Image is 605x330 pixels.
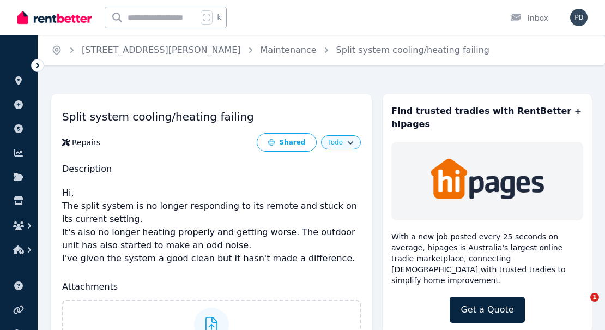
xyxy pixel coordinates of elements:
[450,297,524,323] a: Get a Quote
[568,293,594,319] iframe: Intercom live chat
[62,182,361,269] p: Hi, The split system is no longer responding to its remote and stuck on its current setting. It's...
[429,152,544,206] img: Trades & Maintenance
[82,45,241,55] a: [STREET_ADDRESS][PERSON_NAME]
[279,139,305,146] div: Shared
[72,137,100,148] div: Repairs
[570,9,588,26] img: Pete Botha
[328,138,343,147] span: Todo
[217,13,221,22] span: k
[336,45,489,55] a: Split system cooling/heating failing
[38,35,503,65] nav: Breadcrumb
[391,105,583,131] h3: Find trusted tradies with RentBetter + hipages
[391,231,583,286] p: With a new job posted every 25 seconds on average, hipages is Australia's largest online tradie m...
[62,280,361,293] h2: Attachments
[62,105,361,129] h1: Split system cooling/heating failing
[590,293,599,302] span: 1
[510,13,548,23] div: Inbox
[261,45,317,55] a: Maintenance
[328,138,354,147] button: Todo
[257,133,317,152] button: Shared
[17,9,92,26] img: RentBetter
[62,163,361,176] h2: Description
